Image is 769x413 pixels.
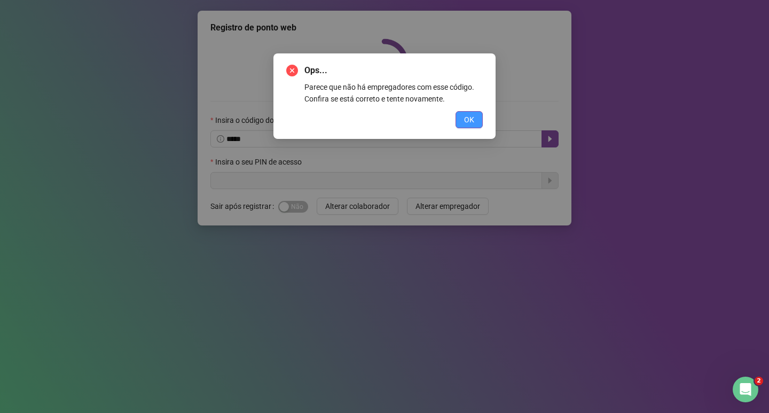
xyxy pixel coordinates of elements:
div: Parece que não há empregadores com esse código. Confira se está correto e tente novamente. [304,81,483,105]
span: Ops... [304,64,483,77]
button: OK [456,111,483,128]
span: OK [464,114,474,126]
span: 2 [755,377,763,385]
span: close-circle [286,65,298,76]
iframe: Intercom live chat [733,377,758,402]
